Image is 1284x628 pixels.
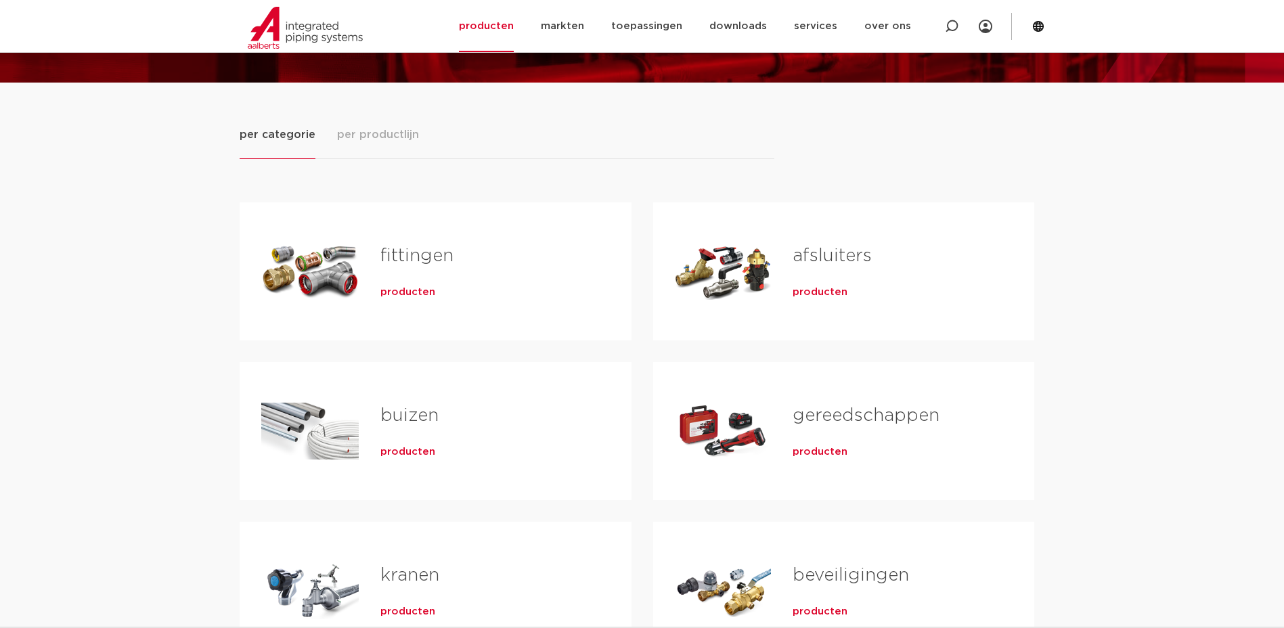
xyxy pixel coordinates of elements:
a: producten [793,605,847,619]
a: producten [793,445,847,459]
a: beveiligingen [793,566,909,584]
a: kranen [380,566,439,584]
a: fittingen [380,247,453,265]
a: producten [380,286,435,299]
span: per productlijn [337,127,419,143]
a: gereedschappen [793,407,939,424]
a: buizen [380,407,439,424]
a: afsluiters [793,247,872,265]
a: producten [380,605,435,619]
a: producten [793,286,847,299]
a: producten [380,445,435,459]
span: per categorie [240,127,315,143]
